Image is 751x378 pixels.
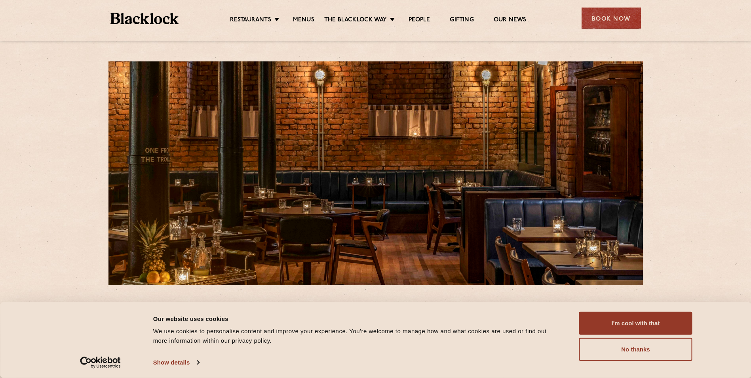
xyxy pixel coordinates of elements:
button: I'm cool with that [579,312,692,335]
a: Usercentrics Cookiebot - opens in a new window [66,357,135,368]
a: Restaurants [230,16,271,25]
div: We use cookies to personalise content and improve your experience. You're welcome to manage how a... [153,326,561,346]
a: Show details [153,357,199,368]
a: People [409,16,430,25]
a: Menus [293,16,314,25]
div: Our website uses cookies [153,314,561,323]
a: Gifting [450,16,473,25]
img: BL_Textured_Logo-footer-cropped.svg [110,13,179,24]
a: Our News [494,16,527,25]
a: The Blacklock Way [324,16,387,25]
button: No thanks [579,338,692,361]
div: Book Now [582,8,641,29]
